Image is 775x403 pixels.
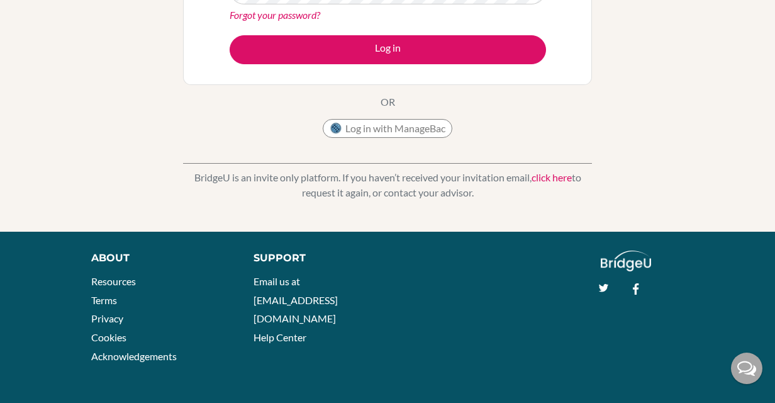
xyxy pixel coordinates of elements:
a: Cookies [91,331,126,343]
div: Support [254,251,376,266]
span: 帮助 [32,8,52,20]
p: OR [381,94,395,110]
p: BridgeU is an invite only platform. If you haven’t received your invitation email, to request it ... [183,170,592,200]
img: logo_white@2x-f4f0deed5e89b7ecb1c2cc34c3e3d731f90f0f143d5ea2071677605dd97b5244.png [601,251,652,271]
a: Privacy [91,312,123,324]
a: Terms [91,294,117,306]
button: Log in [230,35,546,64]
a: Resources [91,275,136,287]
div: About [91,251,225,266]
button: Log in with ManageBac [323,119,452,138]
a: Email us at [EMAIL_ADDRESS][DOMAIN_NAME] [254,275,338,324]
a: Acknowledgements [91,350,177,362]
a: click here [532,171,572,183]
a: Forgot your password? [230,9,320,21]
a: Help Center [254,331,306,343]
